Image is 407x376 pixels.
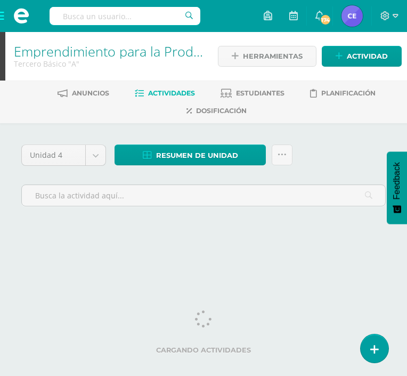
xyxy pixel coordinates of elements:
span: Planificación [321,89,376,97]
input: Busca un usuario... [50,7,200,25]
span: Dosificación [196,107,247,115]
span: Actividad [347,46,388,66]
a: Estudiantes [221,85,284,102]
a: Actividades [135,85,195,102]
a: Herramientas [218,46,316,67]
a: Resumen de unidad [115,145,266,165]
span: Feedback [392,162,402,199]
span: Actividades [148,89,195,97]
span: 174 [320,14,331,26]
a: Unidad 4 [22,145,105,165]
span: Herramientas [243,46,303,66]
div: Tercero Básico 'A' [14,59,204,69]
a: Emprendimiento para la Productividad y Robótica [14,42,314,60]
button: Feedback - Mostrar encuesta [387,151,407,224]
a: Anuncios [58,85,109,102]
input: Busca la actividad aquí... [22,185,385,206]
img: fbc77e7ba2dbfe8c3cc20f57a9f437ef.png [341,5,363,27]
span: Resumen de unidad [156,146,238,165]
h1: Emprendimiento para la Productividad y Robótica [14,44,204,59]
span: Unidad 4 [30,145,77,165]
a: Dosificación [186,102,247,119]
span: Estudiantes [236,89,284,97]
span: Anuncios [72,89,109,97]
label: Cargando actividades [21,346,386,354]
a: Actividad [322,46,402,67]
a: Planificación [310,85,376,102]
